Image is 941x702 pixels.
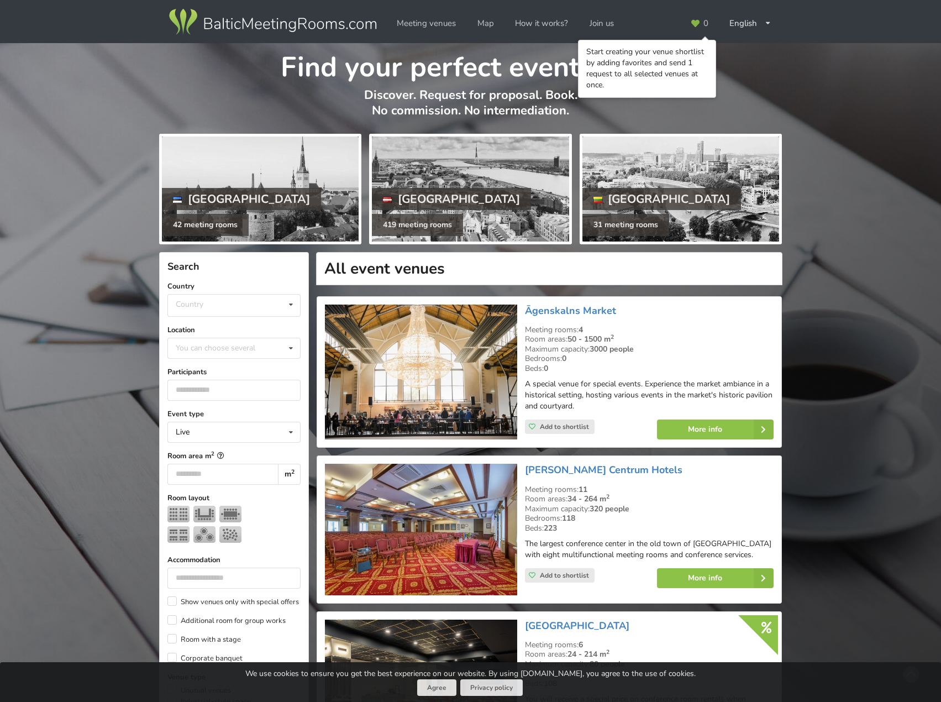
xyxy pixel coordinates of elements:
strong: 34 - 264 m [567,494,609,504]
img: Theater [167,506,190,522]
div: 42 meeting rooms [162,214,249,236]
a: More info [657,420,774,439]
a: Meeting venues [389,13,464,34]
a: [GEOGRAPHIC_DATA] 42 meeting rooms [159,134,361,244]
h1: Find your perfect event space [159,43,782,85]
div: You can choose several [173,342,280,354]
label: Room with a stage [167,634,241,645]
div: Start creating your venue shortlist by adding favorites and send 1 request to all selected venues... [586,46,708,91]
label: Accommodation [167,554,301,565]
div: Maximum capacity: [525,344,774,354]
strong: 223 [544,523,557,533]
sup: 2 [611,333,614,341]
label: Room layout [167,493,301,504]
a: Privacy policy [460,679,523,696]
a: Āgenskalns Market [525,304,616,317]
div: Bedrooms: [525,514,774,523]
span: Add to shortlist [540,571,589,580]
label: Country [167,281,301,292]
strong: 4 [579,324,583,335]
img: Boardroom [219,506,241,522]
a: Map [470,13,502,34]
div: Live [176,428,190,436]
strong: 11 [579,484,587,495]
div: m [278,464,301,485]
strong: 50 - 1500 m [567,334,614,344]
a: Join us [582,13,622,34]
img: Reception [219,526,241,543]
label: Show venues only with special offers [167,596,299,607]
div: Country [176,300,203,309]
img: Unusual venues | Riga | Āgenskalns Market [325,305,517,440]
a: How it works? [507,13,576,34]
label: Participants [167,366,301,378]
div: Beds: [525,523,774,533]
div: Meeting rooms: [525,485,774,495]
a: [GEOGRAPHIC_DATA] 419 meeting rooms [369,134,571,244]
div: Bedrooms: [525,354,774,364]
div: Maximum capacity: [525,659,774,669]
sup: 2 [606,648,609,656]
strong: 0 [562,353,566,364]
strong: 0 [544,363,548,374]
sup: 2 [606,493,609,501]
div: Meeting rooms: [525,640,774,650]
sup: 2 [291,468,295,476]
div: 419 meeting rooms [372,214,463,236]
span: Add to shortlist [540,422,589,431]
div: Maximum capacity: [525,504,774,514]
a: [GEOGRAPHIC_DATA] 31 meeting rooms [580,134,782,244]
sup: 2 [211,450,214,457]
strong: 6 [579,640,583,650]
img: Banquet [193,526,215,543]
label: Room area m [167,450,301,462]
img: Baltic Meeting Rooms [167,7,378,38]
strong: 80 people [590,659,625,669]
div: Room areas: [525,649,774,659]
span: 0 [703,19,708,28]
h1: All event venues [316,252,782,285]
div: Meeting rooms: [525,325,774,335]
div: [GEOGRAPHIC_DATA] [162,188,321,210]
div: 31 meeting rooms [582,214,669,236]
a: More info [657,568,774,588]
p: A special venue for special events. Experience the market ambiance in a historical setting, hosti... [525,379,774,412]
div: [GEOGRAPHIC_DATA] [582,188,742,210]
label: Corporate banquet [167,653,243,664]
label: Location [167,324,301,336]
a: [PERSON_NAME] Centrum Hotels [525,463,682,476]
div: English [722,13,779,34]
label: Event type [167,408,301,420]
img: U-shape [193,506,215,522]
img: Classroom [167,526,190,543]
p: The largest conference center in the old town of [GEOGRAPHIC_DATA] with eight multifunctional mee... [525,538,774,560]
div: Beds: [525,364,774,374]
strong: 3000 people [590,344,634,354]
div: [GEOGRAPHIC_DATA] [372,188,531,210]
img: Hotel | Vilnius | Artis Centrum Hotels [325,464,517,595]
div: Room areas: [525,494,774,504]
strong: 320 people [590,504,629,514]
span: Search [167,260,199,273]
div: Room areas: [525,334,774,344]
strong: 118 [562,513,575,523]
strong: 24 - 214 m [567,649,609,659]
label: Additional room for group works [167,615,286,626]
button: Agree [417,679,456,696]
p: Discover. Request for proposal. Book. No commission. No intermediation. [159,87,782,130]
a: [GEOGRAPHIC_DATA] [525,619,629,632]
